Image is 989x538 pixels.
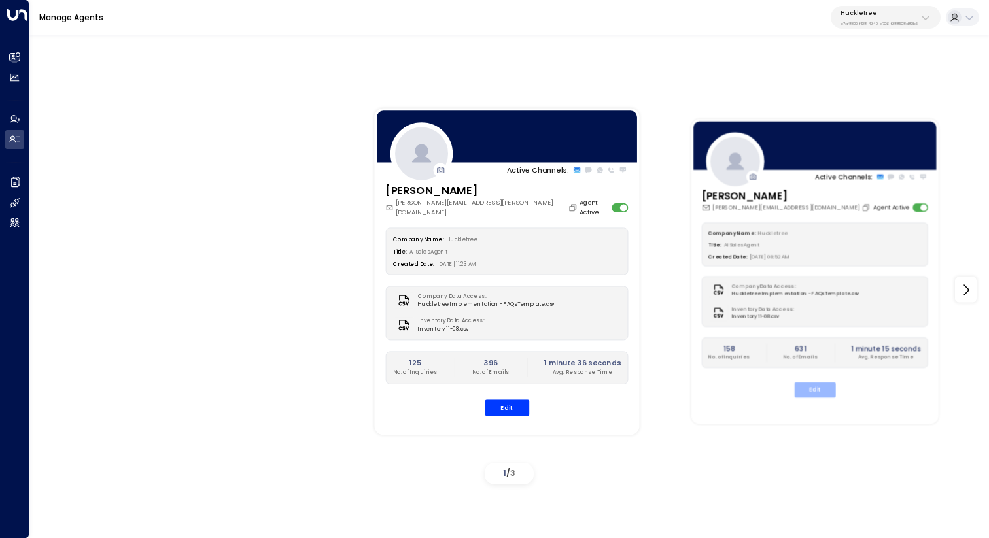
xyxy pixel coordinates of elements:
label: Title: [393,248,407,256]
p: Avg. Response Time [544,369,620,377]
p: No. of Emails [472,369,509,377]
p: No. of Emails [784,354,818,361]
h2: 396 [472,358,509,368]
h2: 1 minute 36 seconds [544,358,620,368]
label: Company Data Access: [417,293,549,301]
label: Company Name: [393,236,443,243]
a: Manage Agents [39,12,103,23]
label: Agent Active [873,203,909,212]
button: Copy [568,203,580,212]
label: Created Date: [709,253,748,260]
button: Huckletreeb7af8320-f128-4349-a726-f388528d82b5 [831,6,941,29]
h3: [PERSON_NAME] [702,188,873,203]
p: b7af8320-f128-4349-a726-f388528d82b5 [841,21,918,26]
p: No. of Inquiries [393,369,438,377]
p: Avg. Response Time [852,354,922,361]
p: No. of Inquiries [709,354,750,361]
span: Huckletree [759,230,788,237]
h2: 158 [709,344,750,354]
span: Inventory 11-08.csv [732,313,798,320]
h2: 631 [784,344,818,354]
span: Huckletree Implementation - FAQs Template.csv [417,301,554,309]
p: Active Channels: [507,165,569,175]
p: Active Channels: [815,172,873,182]
label: Agent Active [580,198,608,216]
div: [PERSON_NAME][EMAIL_ADDRESS][DOMAIN_NAME] [702,203,873,212]
span: Huckletree Implementation - FAQs Template.csv [732,290,859,297]
label: Company Data Access: [732,283,856,290]
span: [DATE] 08:52 AM [750,253,789,260]
button: Edit [485,399,529,416]
span: AI Sales Agent [724,241,760,248]
span: 1 [503,467,506,479]
span: 3 [510,467,515,479]
p: Huckletree [841,9,918,17]
div: [PERSON_NAME][EMAIL_ADDRESS][PERSON_NAME][DOMAIN_NAME] [385,198,580,216]
h3: [PERSON_NAME] [385,182,580,198]
label: Created Date: [393,261,434,268]
h2: 125 [393,358,438,368]
h2: 1 minute 15 seconds [852,344,922,354]
span: [DATE] 11:23 AM [437,261,477,268]
label: Inventory Data Access: [732,306,794,313]
button: Copy [862,203,873,212]
span: AI Sales Agent [409,248,447,256]
label: Title: [709,241,721,248]
label: Inventory Data Access: [417,318,484,326]
label: Company Name: [709,230,756,237]
span: Huckletree [446,236,477,243]
span: Inventory 11-08.csv [417,326,488,333]
button: Edit [795,382,836,397]
div: / [485,463,534,484]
